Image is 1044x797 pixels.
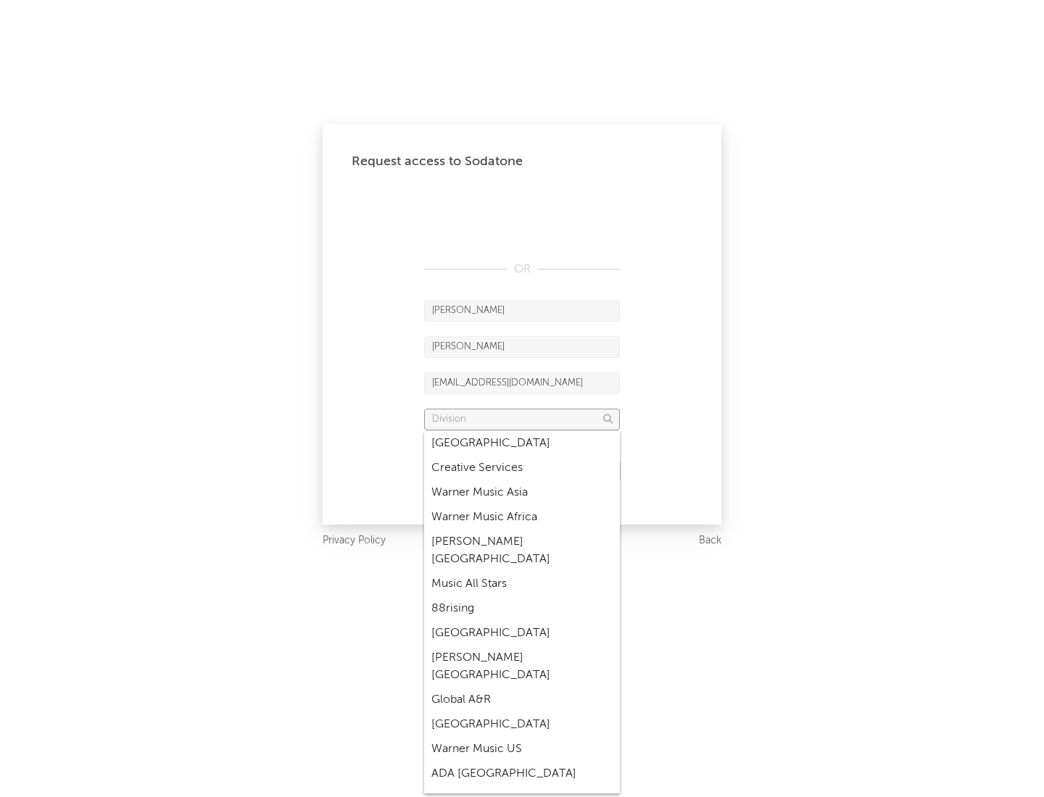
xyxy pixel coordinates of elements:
[424,646,620,688] div: [PERSON_NAME] [GEOGRAPHIC_DATA]
[424,737,620,761] div: Warner Music US
[424,261,620,278] div: OR
[424,300,620,322] input: First Name
[424,530,620,572] div: [PERSON_NAME] [GEOGRAPHIC_DATA]
[424,596,620,621] div: 88rising
[424,621,620,646] div: [GEOGRAPHIC_DATA]
[424,456,620,480] div: Creative Services
[424,480,620,505] div: Warner Music Asia
[424,761,620,786] div: ADA [GEOGRAPHIC_DATA]
[424,688,620,712] div: Global A&R
[424,712,620,737] div: [GEOGRAPHIC_DATA]
[699,532,721,550] a: Back
[424,572,620,596] div: Music All Stars
[424,336,620,358] input: Last Name
[424,372,620,394] input: Email
[323,532,386,550] a: Privacy Policy
[424,431,620,456] div: [GEOGRAPHIC_DATA]
[424,409,620,430] input: Division
[424,505,620,530] div: Warner Music Africa
[352,153,692,170] div: Request access to Sodatone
